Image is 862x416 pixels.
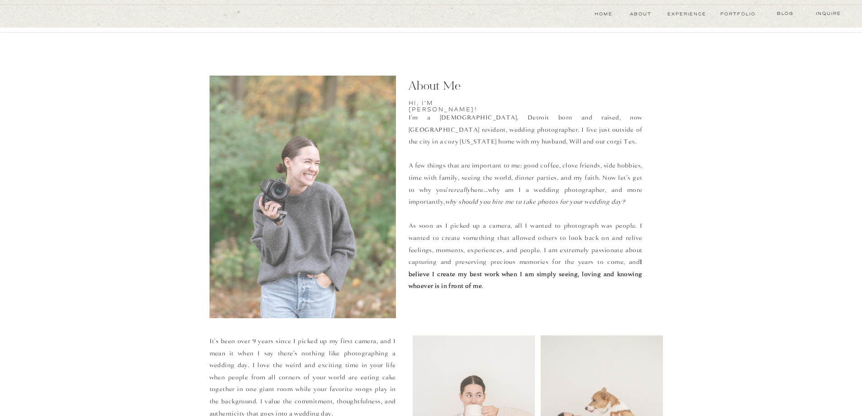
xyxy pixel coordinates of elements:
a: Portfolio [720,10,754,18]
i: really [454,186,471,194]
p: About Me [409,78,469,94]
i: why should you hire me to take photos for your wedding day? [445,198,625,206]
a: experience [666,10,707,18]
p: I'm a [DEMOGRAPHIC_DATA], Detroit born and raised, now [GEOGRAPHIC_DATA] resident, wedding photog... [409,112,643,312]
h2: Hi, I'm [PERSON_NAME]! [409,100,469,106]
a: Home [593,10,614,18]
a: About [630,10,650,18]
a: Inquire [813,10,844,17]
b: I believe I create my best work when I am simply seeing, loving and knowing whoever is in front o... [409,258,643,290]
a: blog [767,10,803,17]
